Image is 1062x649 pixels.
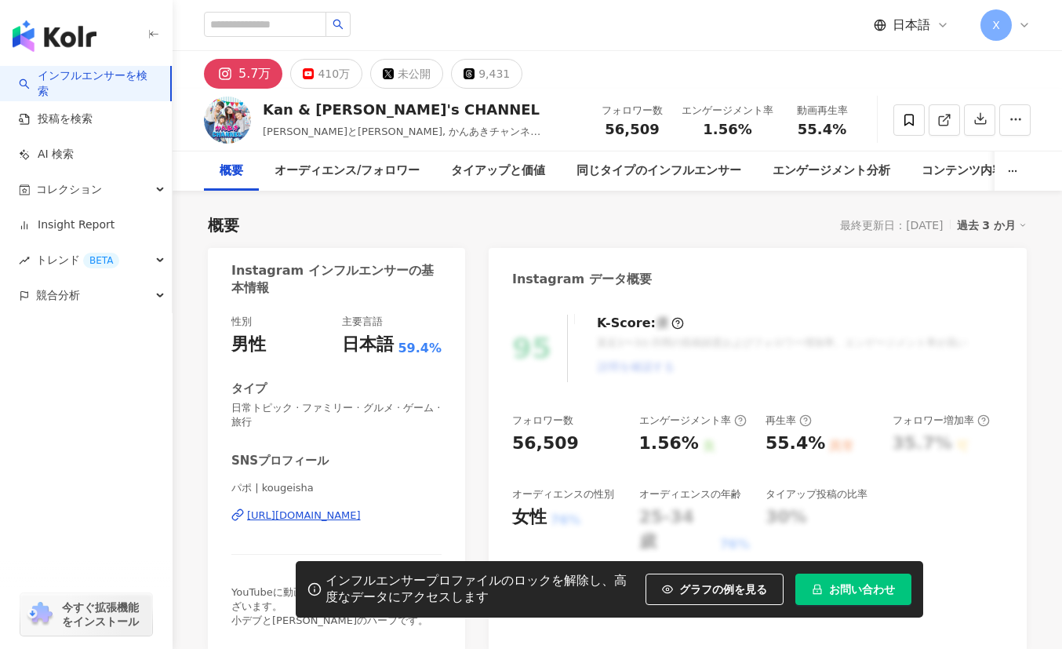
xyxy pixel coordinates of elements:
[679,583,767,596] span: グラフの例を見る
[766,414,812,428] div: 再生率
[231,262,434,297] div: Instagram インフルエンサーの基本情報
[36,242,119,278] span: トレンド
[639,432,699,456] div: 1.56%
[840,219,943,232] div: 最終更新日：[DATE]
[19,68,158,99] a: searchインフルエンサーを検索
[247,509,361,523] div: [URL][DOMAIN_NAME]
[231,453,329,469] div: SNSプロフィール
[893,16,930,34] span: 日本語
[275,162,420,180] div: オーディエンス/フォロワー
[36,278,80,313] span: 競合分析
[795,574,911,605] button: お問い合わせ
[204,97,251,144] img: KOL Avatar
[36,172,102,207] span: コレクション
[703,122,751,137] span: 1.56%
[263,126,540,153] span: [PERSON_NAME]と[PERSON_NAME], かんあきチャンネル,2000597527
[231,509,442,523] a: [URL][DOMAIN_NAME]
[512,505,547,530] div: 女性
[512,487,614,501] div: オーディエンスの性別
[451,162,545,180] div: タイアップと価値
[220,162,243,180] div: 概要
[204,59,282,89] button: 5.7万
[451,59,522,89] button: 9,431
[231,481,442,495] span: パポ | kougeisha
[773,162,890,180] div: エンゲージメント分析
[19,111,93,127] a: 投稿を検索
[370,59,443,89] button: 未公開
[342,315,383,329] div: 主要言語
[231,381,267,397] div: タイプ
[398,63,431,85] div: 未公開
[25,602,55,627] img: chrome extension
[231,315,252,329] div: 性別
[263,100,584,119] div: Kan & [PERSON_NAME]'s CHANNEL
[238,63,271,85] div: 5.7万
[333,19,344,30] span: search
[792,103,852,118] div: 動画再生率
[19,217,115,233] a: Insight Report
[812,584,823,595] span: lock
[398,340,442,357] span: 59.4%
[639,414,747,428] div: エンゲージメント率
[342,333,394,357] div: 日本語
[646,574,784,605] button: グラフの例を見る
[992,16,1000,34] span: X
[512,271,652,288] div: Instagram データ概要
[893,414,990,428] div: フォロワー増加率
[231,401,442,429] span: 日常トピック · ファミリー · グルメ · ゲーム · 旅行
[231,333,266,357] div: 男性
[639,487,741,501] div: オーディエンスの年齢
[798,122,846,137] span: 55.4%
[829,583,895,596] span: お問い合わせ
[597,315,684,332] div: K-Score :
[957,215,1027,235] div: 過去 3 か月
[682,103,773,118] div: エンゲージメント率
[766,432,825,456] div: 55.4%
[62,600,147,629] span: 今すぐ拡張機能をインストール
[290,59,362,89] button: 410万
[20,593,152,636] a: chrome extension今すぐ拡張機能をインストール
[512,414,573,428] div: フォロワー数
[83,253,119,268] div: BETA
[208,214,239,236] div: 概要
[13,20,96,52] img: logo
[478,63,510,85] div: 9,431
[326,573,638,606] div: インフルエンサープロファイルのロックを解除し、高度なデータにアクセスします
[605,121,659,137] span: 56,509
[576,162,741,180] div: 同じタイプのインフルエンサー
[602,103,663,118] div: フォロワー数
[19,255,30,266] span: rise
[318,63,350,85] div: 410万
[922,162,1027,180] div: コンテンツ内容分析
[19,147,74,162] a: AI 検索
[766,487,867,501] div: タイアップ投稿の比率
[512,432,579,456] div: 56,509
